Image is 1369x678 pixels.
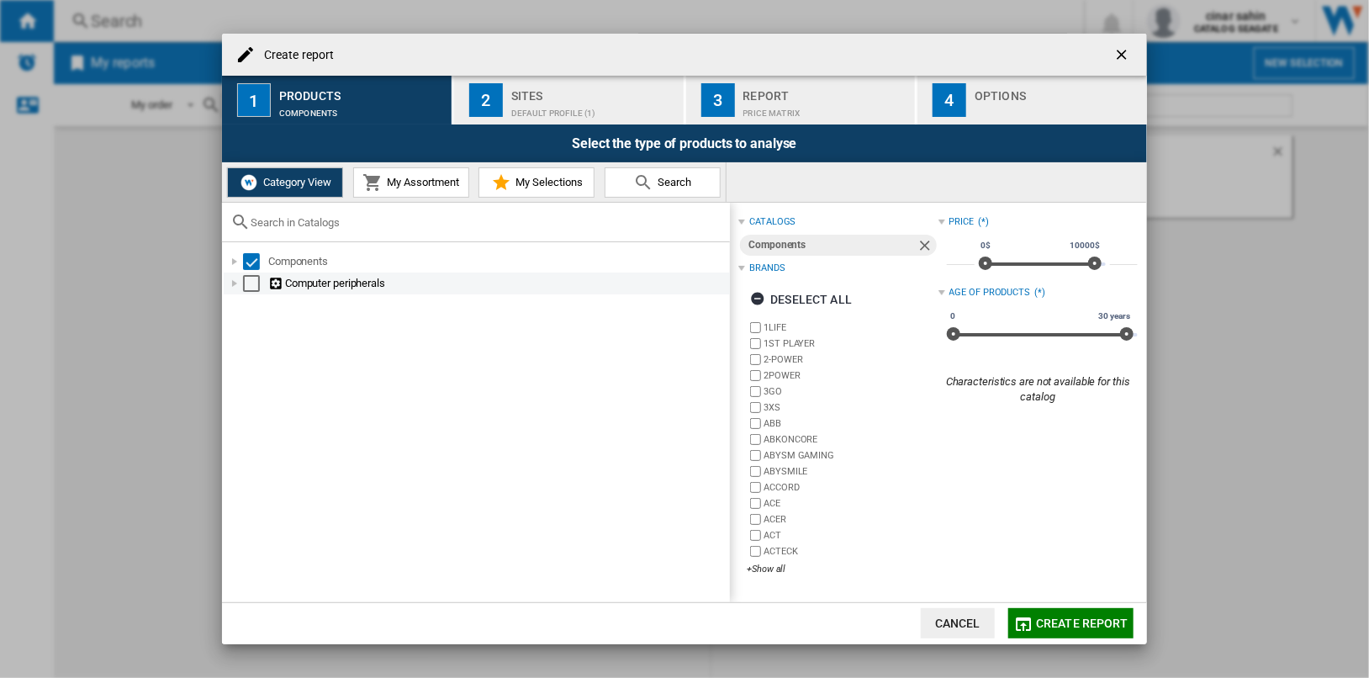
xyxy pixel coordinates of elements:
input: brand.name [750,450,761,461]
input: brand.name [750,370,761,381]
md-checkbox: Select [243,253,268,270]
div: Sites [511,82,677,100]
button: Create report [1008,608,1134,638]
div: Deselect all [750,284,852,315]
div: 1 [237,83,271,117]
input: brand.name [750,546,761,557]
button: My Assortment [353,167,469,198]
span: My Selections [511,176,583,188]
div: +Show all [747,563,938,575]
button: 2 Sites Default profile (1) [454,76,685,124]
div: Components [748,235,916,256]
label: 3GO [764,385,938,398]
input: brand.name [750,386,761,397]
div: Products [279,82,445,100]
span: Search [654,176,692,188]
div: Select the type of products to analyse [222,124,1147,162]
input: Search in Catalogs [251,216,721,229]
button: My Selections [478,167,595,198]
span: 0 [949,310,959,323]
div: 2 [469,83,503,117]
div: Characteristics are not available for this catalog [938,374,1138,405]
button: Cancel [921,608,995,638]
ng-md-icon: getI18NText('BUTTONS.CLOSE_DIALOG') [1113,46,1134,66]
div: 3 [701,83,735,117]
label: ACER [764,513,938,526]
div: Price Matrix [743,100,909,118]
div: Default profile (1) [511,100,677,118]
button: 3 Report Price Matrix [686,76,917,124]
ng-md-icon: Remove [917,237,937,257]
label: 2-POWER [764,353,938,366]
input: brand.name [750,530,761,541]
input: brand.name [750,498,761,509]
div: Options [975,82,1140,100]
label: ABYSM GAMING [764,449,938,462]
button: Deselect all [745,284,857,315]
span: Create report [1036,617,1128,630]
label: 1LIFE [764,321,938,334]
label: ABB [764,417,938,430]
input: brand.name [750,418,761,429]
button: Search [605,167,721,198]
div: 4 [933,83,966,117]
button: Category View [227,167,343,198]
label: 2POWER [764,369,938,382]
div: catalogs [749,215,795,229]
h4: Create report [256,47,334,64]
label: ACT [764,529,938,542]
div: Components [279,100,445,118]
div: Brands [749,262,785,275]
div: Price [949,215,975,229]
label: 3XS [764,401,938,414]
img: wiser-icon-white.png [239,172,259,193]
input: brand.name [750,354,761,365]
div: Age of products [949,286,1031,299]
input: brand.name [750,434,761,445]
input: brand.name [750,322,761,333]
div: Components [268,253,727,270]
span: My Assortment [383,176,459,188]
input: brand.name [750,402,761,413]
span: 30 years [1097,310,1133,323]
button: 1 Products Components [222,76,453,124]
label: ACE [764,497,938,510]
span: 0$ [979,239,994,252]
button: getI18NText('BUTTONS.CLOSE_DIALOG') [1107,38,1140,72]
input: brand.name [750,482,761,493]
input: brand.name [750,338,761,349]
input: brand.name [750,466,761,477]
label: ABKONCORE [764,433,938,446]
label: ACTECK [764,545,938,558]
label: ACCORD [764,481,938,494]
span: Category View [259,176,331,188]
input: brand.name [750,514,761,525]
label: ABYSMILE [764,465,938,478]
div: Computer peripherals [268,275,727,292]
label: 1ST PLAYER [764,337,938,350]
div: Report [743,82,909,100]
md-checkbox: Select [243,275,268,292]
span: 10000$ [1068,239,1102,252]
button: 4 Options [917,76,1147,124]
